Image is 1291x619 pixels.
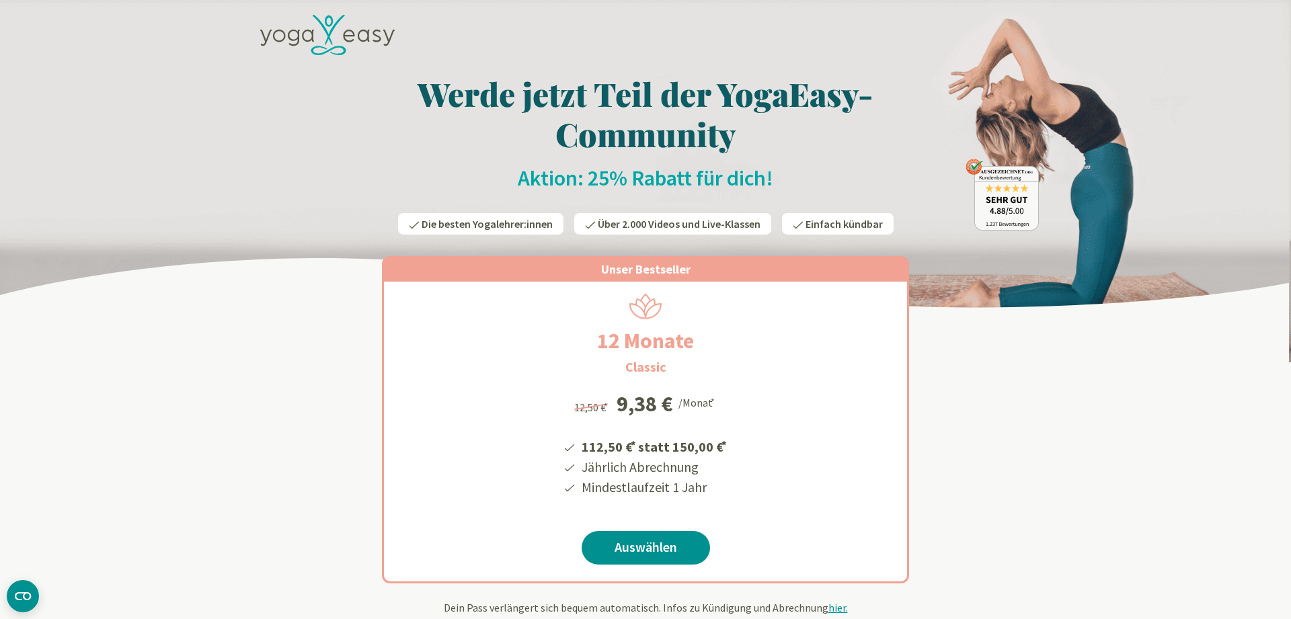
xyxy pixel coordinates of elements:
h2: 12 Monate [565,325,726,357]
li: Jährlich Abrechnung [580,457,729,477]
h3: Classic [625,357,666,377]
span: Unser Bestseller [601,261,691,277]
h2: Aktion: 25% Rabatt für dich! [252,165,1039,192]
li: 112,50 € statt 150,00 € [580,434,729,457]
span: Über 2.000 Videos und Live-Klassen [598,217,760,231]
li: Mindestlaufzeit 1 Jahr [580,477,729,497]
span: Einfach kündbar [806,217,883,231]
a: Auswählen [582,531,710,565]
img: ausgezeichnet_badge.png [966,159,1039,231]
span: 12,50 € [574,401,610,414]
span: hier. [828,601,848,614]
span: Die besten Yogalehrer:innen [422,217,553,231]
div: /Monat [678,393,717,411]
button: CMP-Widget öffnen [7,580,39,612]
h1: Werde jetzt Teil der YogaEasy-Community [252,73,1039,154]
div: 9,38 € [617,393,673,415]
